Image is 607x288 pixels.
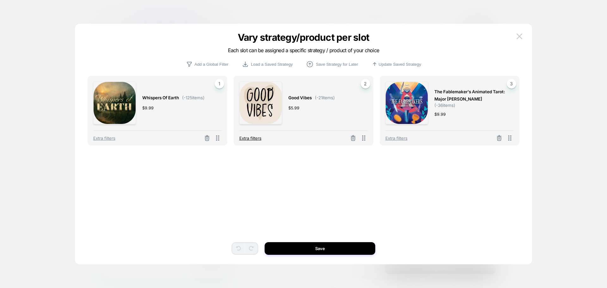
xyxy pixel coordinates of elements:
[385,82,428,124] img: Cover_crop_1.png
[370,61,423,68] button: Update Saved Strategy
[316,62,358,67] p: Save Strategy for Later
[228,47,379,53] span: Each slot can be assigned a specific strategy / product of your choice
[434,88,507,103] span: The Fablemaker's Animated Tarot: Major [PERSON_NAME]
[385,136,408,141] span: Extra filters
[9,67,19,73] span: Cart
[184,32,423,43] p: Vary strategy/product per slot
[97,231,119,251] iframe: Gorgias live chat messenger
[434,111,446,118] span: $ 9.99
[265,242,375,255] button: Save
[361,79,370,89] span: 2
[304,60,360,68] button: Save Strategy for Later
[9,59,116,73] a: Cart
[379,62,421,67] p: Update Saved Strategy
[434,103,455,108] span: ( -36 items)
